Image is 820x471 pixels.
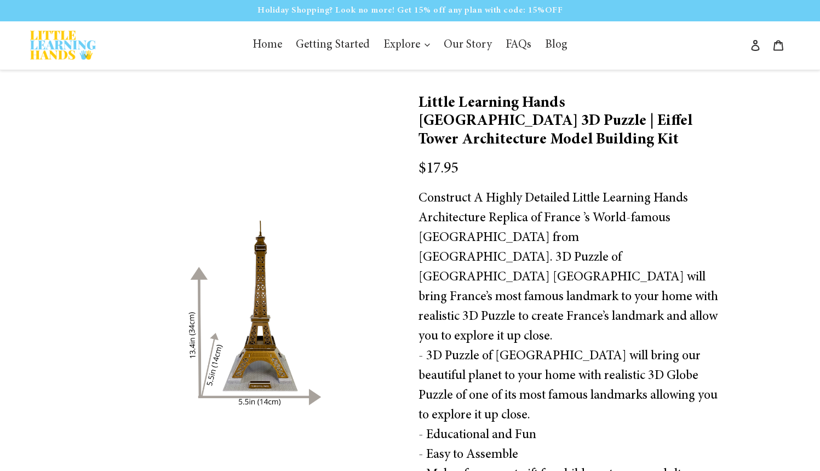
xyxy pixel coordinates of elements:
[418,158,722,181] div: $17.95
[296,39,370,51] span: Getting Started
[418,350,718,422] span: - 3D Puzzle of [GEOGRAPHIC_DATA] will bring our beautiful planet to your home with realistic 3D G...
[30,31,96,60] img: Little Learning Hands
[98,216,402,408] img: Little Learning Hands France Eiffel Tower 3D Puzzle | Eiffel Tower Architecture Model Building Kit
[1,1,819,20] p: Holiday Shopping? Look no more! Get 15% off any plan with code: 15%OFF
[444,39,492,51] span: Our Story
[418,426,722,445] div: - Educational and Fun
[545,39,567,51] span: Blog
[418,445,722,465] div: - Easy to Assemble
[378,35,436,56] button: Explore
[253,39,282,51] span: Home
[290,35,375,56] a: Getting Started
[418,95,722,150] h3: Little Learning Hands [GEOGRAPHIC_DATA] 3D Puzzle | Eiffel Tower Architecture Model Building Kit
[506,39,531,51] span: FAQs
[500,35,537,56] a: FAQs
[418,192,718,343] span: Construct A Highly Detailed Little Learning Hands Architecture Replica of France ’s World-famous ...
[247,35,288,56] a: Home
[438,35,497,56] a: Our Story
[540,35,573,56] a: Blog
[383,39,420,51] span: Explore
